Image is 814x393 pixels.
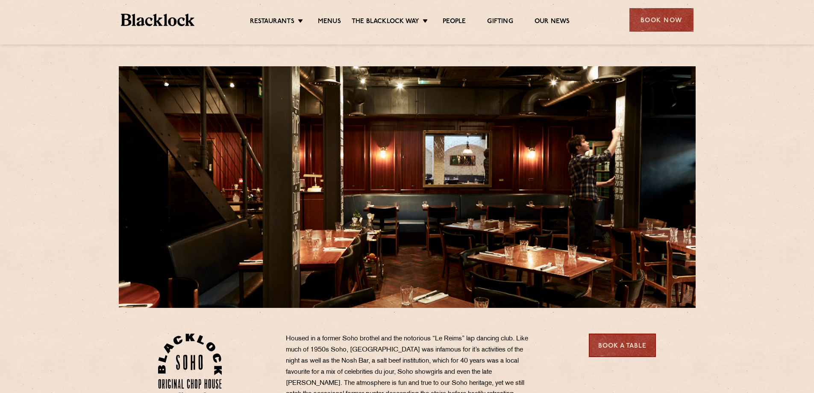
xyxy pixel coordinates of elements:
a: People [443,18,466,27]
a: Menus [318,18,341,27]
a: Our News [535,18,570,27]
a: Restaurants [250,18,294,27]
a: Gifting [487,18,513,27]
a: The Blacklock Way [352,18,419,27]
div: Book Now [629,8,694,32]
a: Book a Table [589,334,656,357]
img: BL_Textured_Logo-footer-cropped.svg [121,14,195,26]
